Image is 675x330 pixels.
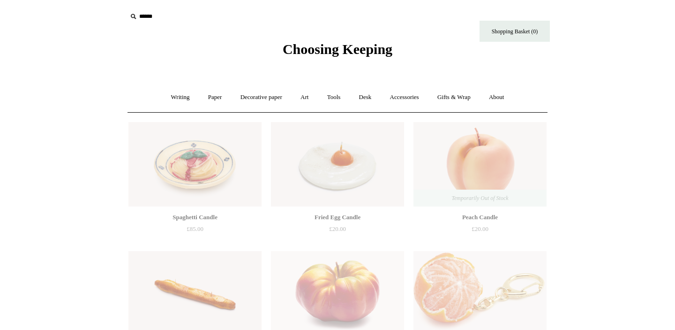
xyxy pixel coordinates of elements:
img: Peach Candle [413,122,547,207]
img: Spaghetti Candle [128,122,262,207]
a: Writing [163,85,198,110]
a: About [480,85,513,110]
span: Temporarily Out of Stock [442,190,517,207]
span: £85.00 [187,225,203,232]
a: Shopping Basket (0) [480,21,550,42]
div: Fried Egg Candle [273,212,402,223]
a: Paper [200,85,231,110]
a: Decorative paper [232,85,291,110]
span: Choosing Keeping [283,41,392,57]
span: £20.00 [329,225,346,232]
a: Fried Egg Candle £20.00 [271,212,404,250]
a: Peach Candle Peach Candle Temporarily Out of Stock [413,122,547,207]
a: Spaghetti Candle Spaghetti Candle [128,122,262,207]
a: Choosing Keeping [283,49,392,55]
a: Tools [319,85,349,110]
a: Accessories [382,85,427,110]
div: Spaghetti Candle [131,212,259,223]
a: Spaghetti Candle £85.00 [128,212,262,250]
a: Art [292,85,317,110]
a: Peach Candle £20.00 [413,212,547,250]
span: £20.00 [472,225,488,232]
a: Fried Egg Candle Fried Egg Candle [271,122,404,207]
a: Gifts & Wrap [429,85,479,110]
div: Peach Candle [416,212,544,223]
a: Desk [351,85,380,110]
img: Fried Egg Candle [271,122,404,207]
